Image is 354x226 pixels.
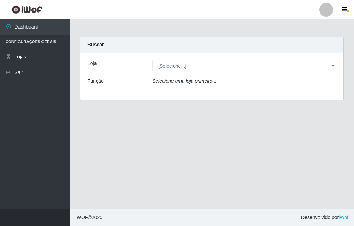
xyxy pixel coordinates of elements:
span: IWOF [75,215,88,220]
label: Loja [87,60,97,67]
label: Função [87,78,104,85]
img: CoreUI Logo [11,5,43,14]
i: Selecione uma loja primeiro... [152,78,216,84]
strong: Buscar [87,42,104,47]
span: Desenvolvido por [301,214,348,221]
span: © 2025 . [75,214,104,221]
a: iWof [339,215,348,220]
